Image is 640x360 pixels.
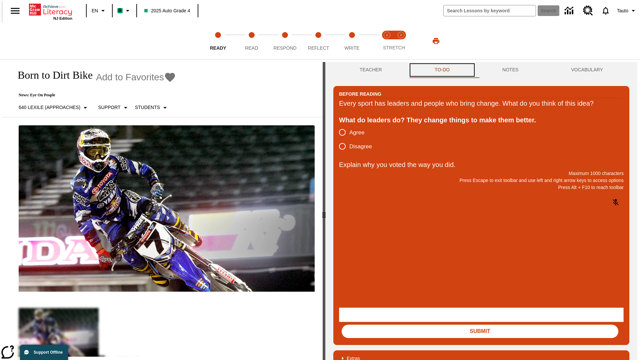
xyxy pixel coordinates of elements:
span: Agree [349,128,364,137]
span: Write [344,45,359,51]
span: Ready [210,45,226,51]
span: 2025 Auto Grade 4 [144,7,190,14]
button: Submit [342,325,618,338]
h2: Before Reading [339,90,381,98]
button: Language: EN, Select a language [89,5,110,17]
p: Explain why you voted the way you did. [339,159,624,170]
button: Read step 2 of 5 [232,23,271,59]
button: NOTES [476,62,545,78]
button: Stretch Read step 1 of 2 [377,23,397,59]
span: Add to Favorites [96,72,164,83]
button: Open side menu [5,1,25,21]
button: Respond step 3 of 5 [266,23,304,59]
div: reading [3,62,323,357]
div: Press Enter or Spacebar and then press right and left arrow keys to move the slider [323,62,325,360]
body: Explain why you voted the way you did. Maximum 1000 characters Press Alt + F10 to reach toolbar P... [3,5,97,11]
span: NJ Edition [53,16,72,20]
span: Respond [273,45,296,51]
div: poll [339,125,377,153]
h1: Born to Dirt Bike [11,69,93,81]
span: Tauto [617,7,628,14]
button: Print [425,35,447,47]
text: 2 [400,33,402,37]
button: Teacher [333,62,408,78]
button: VOCABULARY [545,62,629,78]
div: activity [325,62,637,360]
button: Ready step 1 of 5 [199,23,237,59]
span: STRETCH [383,45,405,50]
p: News: Eye On People [11,93,176,98]
button: Click to activate and allow voice recognition [608,194,624,210]
text: 1 [386,33,388,37]
p: Press Alt + F10 to reach toolbar [339,184,624,191]
span: Support Offline [34,350,63,355]
span: B [118,6,122,15]
a: Notifications [597,2,614,19]
p: Press Escape to exit toolbar and use left and right arrow keys to access options [339,177,624,184]
p: 640 Lexile (Approaches) [19,104,80,111]
button: Select Lexile, 640 Lexile (Approaches) [16,102,92,114]
p: Support [98,104,120,111]
span: Disagree [349,142,372,151]
div: Instructional Panel Tabs [333,62,629,78]
button: Profile/Settings [614,5,640,17]
span: Reflect [308,45,329,51]
button: Select Student [132,102,172,114]
button: Stretch Respond step 2 of 2 [391,23,411,59]
p: Students [135,104,160,111]
a: Data Center [561,2,579,20]
span: Read [245,45,258,51]
button: Reflect step 4 of 5 [299,23,338,59]
button: Boost Class color is mint green. Change class color [115,5,134,17]
div: Every sport has leaders and people who bring change. What do you think of this idea? [339,98,624,109]
button: Support Offline [20,345,68,360]
button: TO-DO [408,62,476,78]
button: Scaffolds, Support [95,102,132,114]
button: Write step 5 of 5 [333,23,371,59]
span: EN [92,7,98,14]
div: What do leaders do? They change things to make them better. [339,115,624,125]
button: Add to Favorites - Born to Dirt Bike [96,71,176,83]
div: Home [29,2,72,20]
img: Motocross racer James Stewart flies through the air on his dirt bike. [19,125,315,292]
a: Resource Center, Will open in new tab [579,2,597,20]
p: Maximum 1000 characters [339,170,624,177]
input: search field [444,5,536,16]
